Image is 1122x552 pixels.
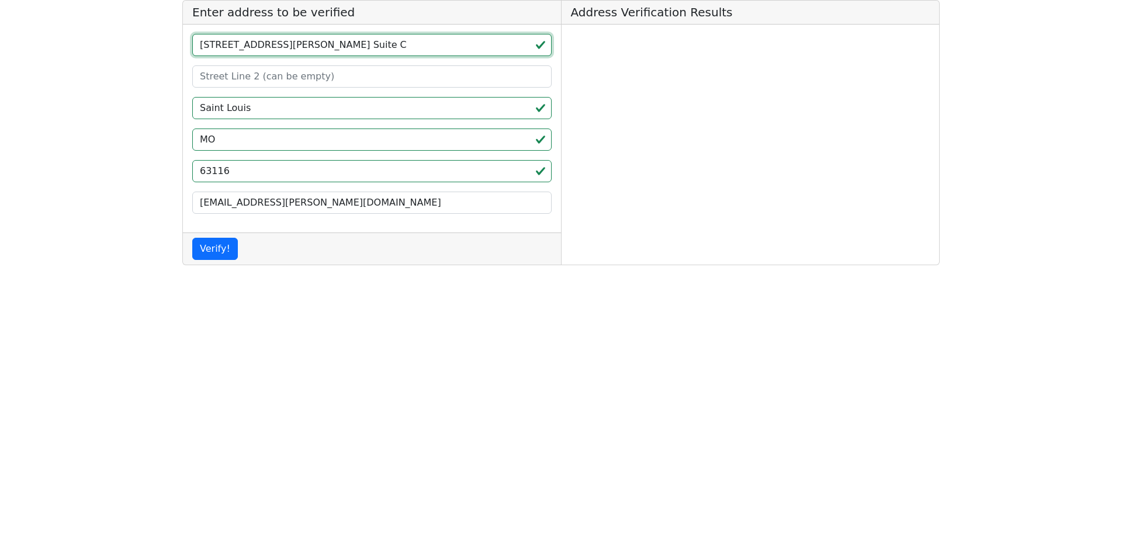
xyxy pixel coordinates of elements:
[192,129,552,151] input: 2-Letter State
[562,1,940,25] h5: Address Verification Results
[192,192,552,214] input: Your Email
[183,1,561,25] h5: Enter address to be verified
[192,97,552,119] input: City
[192,65,552,88] input: Street Line 2 (can be empty)
[192,238,238,260] button: Verify!
[192,160,552,182] input: ZIP code 5 or 5+4
[192,34,552,56] input: Street Line 1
